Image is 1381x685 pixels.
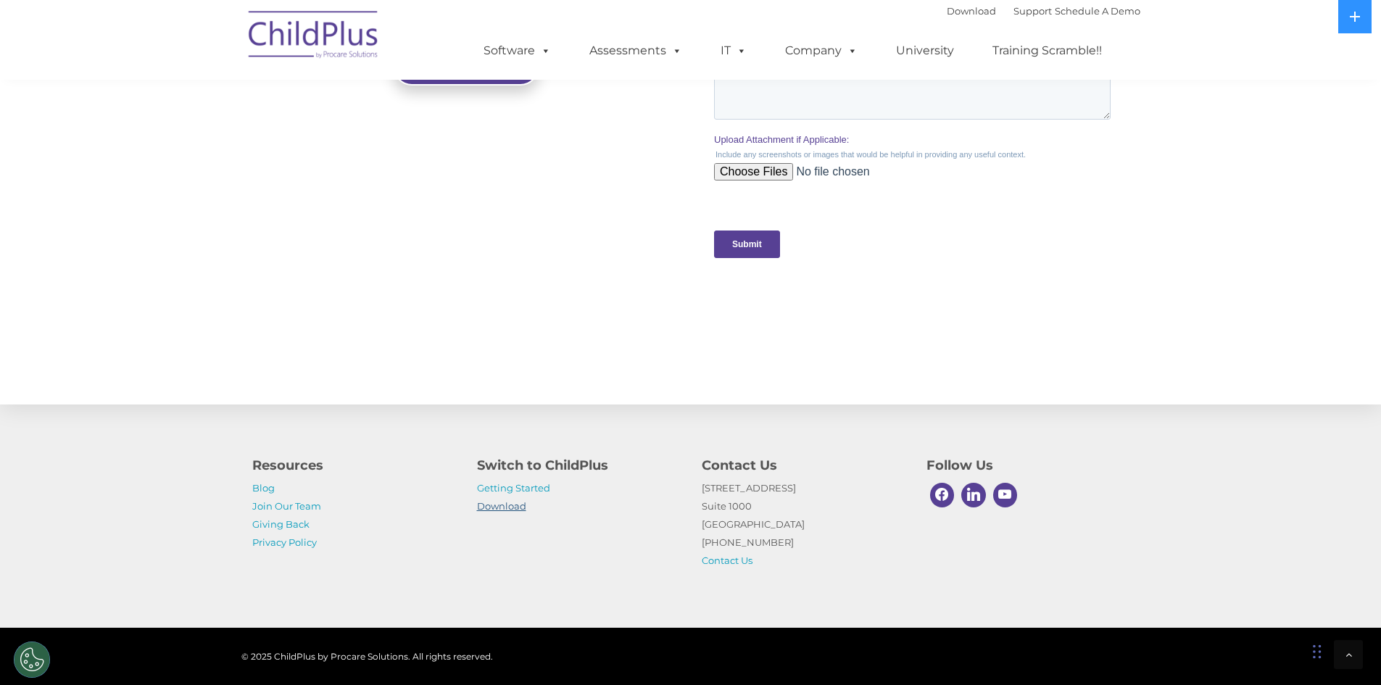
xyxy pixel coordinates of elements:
[202,96,246,107] span: Last name
[477,482,550,494] a: Getting Started
[477,500,526,512] a: Download
[702,455,905,476] h4: Contact Us
[947,5,1140,17] font: |
[477,455,680,476] h4: Switch to ChildPlus
[926,455,1129,476] h4: Follow Us
[958,479,990,511] a: Linkedin
[1313,630,1322,673] div: Drag
[1055,5,1140,17] a: Schedule A Demo
[394,49,539,86] a: Visit our blog
[1013,5,1052,17] a: Support
[252,518,310,530] a: Giving Back
[241,1,386,73] img: ChildPlus by Procare Solutions
[978,36,1116,65] a: Training Scramble!!
[202,155,263,166] span: Phone number
[706,36,761,65] a: IT
[469,36,565,65] a: Software
[252,455,455,476] h4: Resources
[771,36,872,65] a: Company
[926,479,958,511] a: Facebook
[882,36,969,65] a: University
[252,500,321,512] a: Join Our Team
[241,651,493,662] span: © 2025 ChildPlus by Procare Solutions. All rights reserved.
[702,479,905,570] p: [STREET_ADDRESS] Suite 1000 [GEOGRAPHIC_DATA] [PHONE_NUMBER]
[1144,528,1381,685] iframe: Chat Widget
[252,536,317,548] a: Privacy Policy
[14,642,50,678] button: Cookies Settings
[947,5,996,17] a: Download
[990,479,1021,511] a: Youtube
[575,36,697,65] a: Assessments
[252,482,275,494] a: Blog
[702,555,752,566] a: Contact Us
